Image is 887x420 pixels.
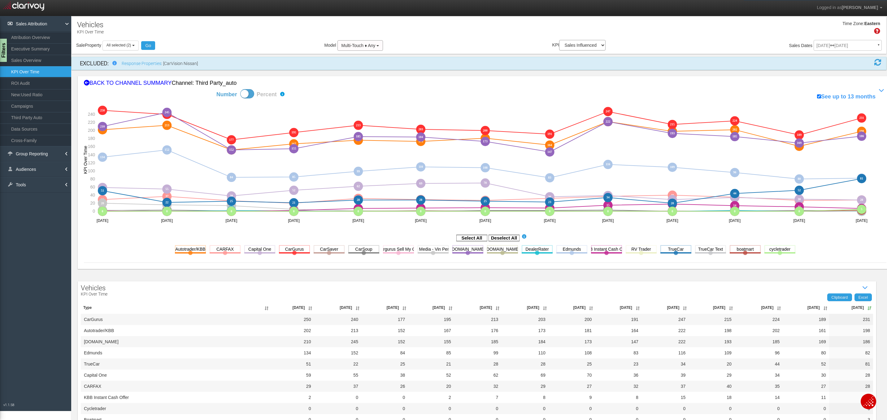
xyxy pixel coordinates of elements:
td: 116 [641,347,689,358]
i: Show / Hide Performance Chart [877,86,886,95]
td: 224 [735,314,783,325]
text: 20 [292,201,295,205]
span: Sale [76,43,85,48]
select: KPI [559,40,606,50]
text: 16 [165,203,168,206]
text: 167 [292,142,296,145]
text: 134 [100,155,105,159]
td: 134 [270,347,314,358]
text: 7 [861,207,863,210]
text: 173 [419,140,423,143]
text: 120 [88,160,95,165]
td: TrueCar [81,358,270,370]
text: [DATE] [667,219,678,223]
a: Excel [854,293,872,301]
text: 222 [606,120,610,123]
text: 69 [419,182,422,185]
text: 5 [861,207,863,211]
text: 80 [798,177,801,181]
td: 231 [829,314,873,325]
td: 152 [314,347,361,358]
td: 200 [549,314,595,325]
td: 28 [829,370,873,381]
td: 186 [829,336,873,347]
td: 152 [361,325,408,336]
td: 240 [314,314,361,325]
text: 1 [672,209,673,213]
text: [DATE] [729,219,741,223]
td: 26 [361,381,408,392]
text: 0 [166,210,168,213]
text: 0 [798,210,800,213]
th: Type: activate to sort column ascending [81,301,270,314]
td: 0 [361,392,408,403]
td: Edmunds [81,347,270,358]
text: 180 [88,136,95,141]
text: 25 [230,199,233,203]
td: 27 [549,381,595,392]
td: 147 [595,336,641,347]
text: 198 [670,130,675,133]
td: 161 [783,325,829,336]
td: 69 [501,370,548,381]
span: Channel: third party_auto [172,80,237,86]
text: 99 [357,170,360,173]
text: 0 [861,210,863,213]
td: 30 [783,370,829,381]
td: 85 [408,347,454,358]
text: 40 [671,193,674,197]
text: [DATE] [602,219,614,223]
text: 100 [88,168,95,173]
text: 0 [102,210,103,213]
th: May '25: activate to sort column ascending [735,301,783,314]
text: 0 [93,209,95,214]
text: 2 [231,209,232,212]
span: Dates [801,43,813,48]
td: 203 [501,314,548,325]
td: 152 [361,336,408,347]
text: 0 [293,210,295,213]
text: 15 [607,203,610,207]
text: 44 [733,192,736,195]
div: Eastern [864,21,880,27]
text: 36 [548,195,551,198]
td: 185 [454,336,501,347]
td: Capital One [81,370,270,381]
td: 39 [641,370,689,381]
text: [DATE] [544,219,556,223]
text: 0 [358,210,359,213]
td: CARFAX [81,381,270,392]
button: Multi-Touch ♦ Any [337,40,383,51]
td: 110 [501,347,548,358]
td: 28 [829,381,873,392]
text: 185 [356,135,361,138]
td: 70 [549,370,595,381]
label: See up to 13 months [817,93,876,101]
text: 0 [231,210,232,213]
td: 25 [361,358,408,370]
text: 215 [670,123,675,126]
td: 2 [270,392,314,403]
td: 81 [829,358,873,370]
text: 186 [859,134,864,138]
text: 161 [797,145,802,148]
text: 14 [733,204,736,207]
td: 176 [454,325,501,336]
td: 82 [829,347,873,358]
text: 20 [90,201,95,206]
td: 109 [689,347,734,358]
td: 202 [270,325,314,336]
span: All selected (2) [107,43,131,47]
text: 164 [547,143,552,147]
text: 37 [165,195,168,198]
text: 147 [547,150,552,154]
td: 191 [595,314,641,325]
span: Sales [789,43,800,48]
td: 28 [501,358,548,370]
td: 29 [270,381,314,392]
td: 52 [783,358,829,370]
text: 51 [101,189,104,192]
th: Oct '24: activate to sort column ascending [408,301,454,314]
text: 25 [484,199,487,203]
th: Feb '25: activate to sort column ascending [595,301,641,314]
